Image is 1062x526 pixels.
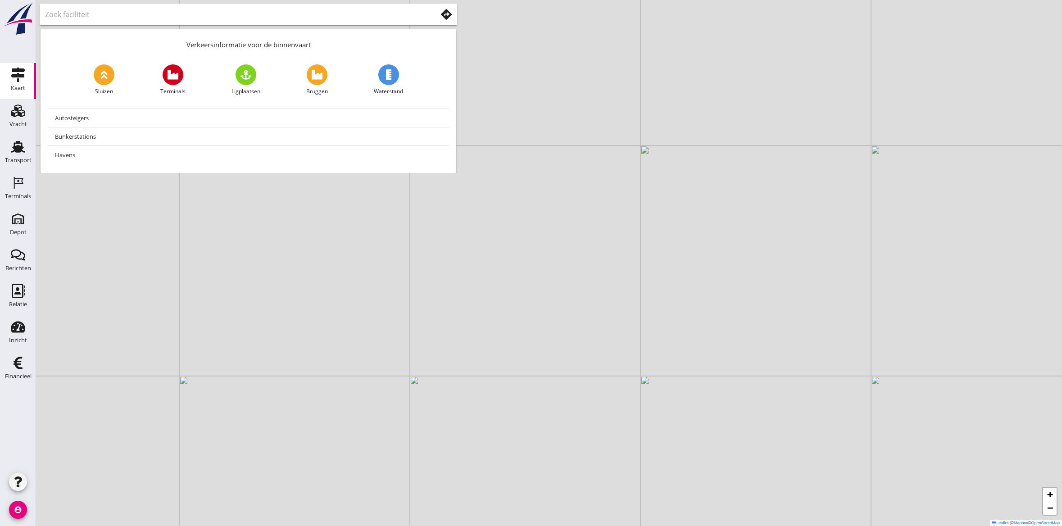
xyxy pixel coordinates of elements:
[231,87,260,95] span: Ligplaatsen
[1043,501,1057,515] a: Zoom out
[5,157,32,163] div: Transport
[1014,521,1028,525] a: Mapbox
[9,337,27,343] div: Inzicht
[9,301,27,307] div: Relatie
[9,121,27,127] div: Vracht
[9,501,27,519] i: account_circle
[55,113,442,123] div: Autosteigers
[306,64,328,95] a: Bruggen
[374,87,403,95] span: Waterstand
[1031,521,1060,525] a: OpenStreetMap
[306,87,328,95] span: Bruggen
[94,64,114,95] a: Sluizen
[992,521,1008,525] a: Leaflet
[1047,502,1053,513] span: −
[374,64,403,95] a: Waterstand
[2,2,34,36] img: logo-small.a267ee39.svg
[231,64,260,95] a: Ligplaatsen
[10,229,27,235] div: Depot
[55,131,442,142] div: Bunkerstations
[95,87,113,95] span: Sluizen
[990,520,1062,526] div: © ©
[1047,489,1053,500] span: +
[5,373,32,379] div: Financieel
[160,87,186,95] span: Terminals
[11,85,25,91] div: Kaart
[45,7,424,22] input: Zoek faciliteit
[41,29,456,57] div: Verkeersinformatie voor de binnenvaart
[160,64,186,95] a: Terminals
[1043,488,1057,501] a: Zoom in
[55,150,442,160] div: Havens
[5,265,31,271] div: Berichten
[1010,521,1011,525] span: |
[5,193,31,199] div: Terminals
